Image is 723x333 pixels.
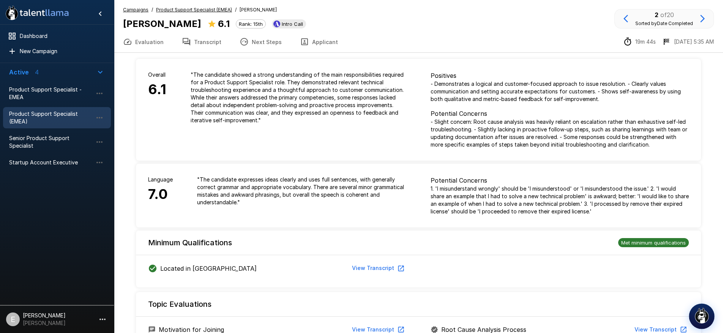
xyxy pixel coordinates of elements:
p: Potential Concerns [431,109,689,118]
p: 1. 'I misunderstand wrongly' should be 'I misunderstood' or 'I misunderstood the issue.' 2. 'I wo... [431,185,689,215]
p: Language [148,176,173,183]
p: - Slight concern: Root cause analysis was heavily reliant on escalation rather than exhaustive se... [431,118,689,148]
button: Next Steps [230,31,291,52]
h6: Minimum Qualifications [148,237,232,249]
span: of 20 [660,11,674,19]
div: The time between starting and completing the interview [623,37,656,46]
button: Applicant [291,31,347,52]
h6: 6.1 [148,79,166,101]
b: 6.1 [218,18,230,29]
img: logo_glasses@2x.png [694,308,710,324]
u: Product Support Specialist (EMEA) [156,7,232,13]
p: " The candidate expresses ideas clearly and uses full sentences, with generally correct grammar a... [197,176,406,206]
p: - Demonstrates a logical and customer-focused approach to issue resolution. - Clearly values comm... [431,80,689,103]
h6: 7.0 [148,183,173,205]
span: Met minimum qualifications [618,240,689,246]
p: 19m 44s [635,38,656,46]
button: Transcript [173,31,230,52]
span: / [235,6,237,14]
p: Positives [431,71,689,80]
u: Campaigns [123,7,148,13]
h6: Topic Evaluations [148,298,212,310]
b: 2 [655,11,658,19]
span: Intro Call [279,21,306,27]
img: ashbyhq_logo.jpeg [273,21,280,27]
b: [PERSON_NAME] [123,18,201,29]
div: View profile in Ashby [272,19,306,28]
p: " The candidate showed a strong understanding of the main responsibilities required for a Product... [191,71,406,124]
p: Overall [148,71,166,79]
span: Sorted by Date Completed [635,21,693,26]
p: [DATE] 5:35 AM [674,38,714,46]
span: / [152,6,153,14]
span: Rank: 15th [236,21,265,27]
span: [PERSON_NAME] [240,6,277,14]
div: The date and time when the interview was completed [662,37,714,46]
p: Potential Concerns [431,176,689,185]
button: Evaluation [114,31,173,52]
button: View Transcript [349,261,406,275]
p: Located in [GEOGRAPHIC_DATA] [160,264,257,273]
